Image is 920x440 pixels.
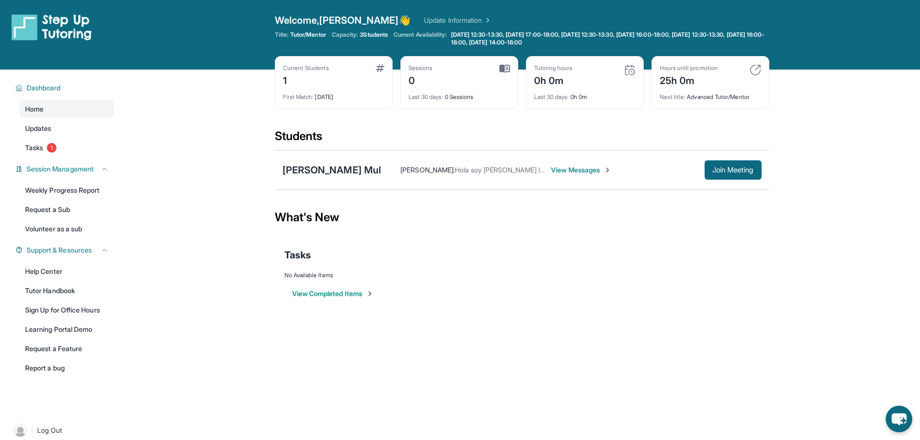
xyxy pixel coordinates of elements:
[292,289,374,298] button: View Completed Items
[23,245,108,255] button: Support & Resources
[19,120,114,137] a: Updates
[12,14,92,41] img: logo
[27,245,92,255] span: Support & Resources
[284,271,760,279] div: No Available Items
[455,166,628,174] span: Hola soy [PERSON_NAME] la mamá de [PERSON_NAME]
[660,64,718,72] div: Hours until promotion
[400,166,455,174] span: [PERSON_NAME] :
[534,72,573,87] div: 0h 0m
[47,143,57,153] span: 1
[27,83,61,93] span: Dashboard
[750,64,761,76] img: card
[394,31,447,46] span: Current Availability:
[534,64,573,72] div: Tutoring hours
[290,31,326,39] span: Tutor/Mentor
[360,31,388,39] span: 3 Students
[451,31,767,46] span: [DATE] 12:30-13:30, [DATE] 17:00-18:00, [DATE] 12:30-13:30, [DATE] 16:00-18:00, [DATE] 12:30-13:3...
[283,72,329,87] div: 1
[449,31,769,46] a: [DATE] 12:30-13:30, [DATE] 17:00-18:00, [DATE] 12:30-13:30, [DATE] 16:00-18:00, [DATE] 12:30-13:3...
[409,93,443,100] span: Last 30 days :
[604,166,611,174] img: Chevron-Right
[332,31,358,39] span: Capacity:
[660,87,761,101] div: Advanced Tutor/Mentor
[37,426,62,435] span: Log Out
[19,263,114,280] a: Help Center
[705,160,762,180] button: Join Meeting
[275,31,288,39] span: Title:
[712,167,754,173] span: Join Meeting
[551,165,611,175] span: View Messages
[886,406,912,432] button: chat-button
[19,301,114,319] a: Sign Up for Office Hours
[19,220,114,238] a: Volunteer as a sub
[25,104,43,114] span: Home
[19,139,114,156] a: Tasks1
[275,14,411,27] span: Welcome, [PERSON_NAME] 👋
[409,64,433,72] div: Sessions
[19,182,114,199] a: Weekly Progress Report
[660,72,718,87] div: 25h 0m
[25,124,52,133] span: Updates
[19,282,114,299] a: Tutor Handbook
[424,15,492,25] a: Update Information
[376,64,384,72] img: card
[275,196,769,239] div: What's New
[660,93,686,100] span: Next title :
[14,424,27,437] img: user-img
[27,164,94,174] span: Session Management
[19,321,114,338] a: Learning Portal Demo
[23,164,108,174] button: Session Management
[499,64,510,73] img: card
[31,425,33,436] span: |
[19,100,114,118] a: Home
[283,93,314,100] span: First Match :
[283,163,382,177] div: [PERSON_NAME] Mul
[283,64,329,72] div: Current Students
[284,248,311,262] span: Tasks
[25,143,43,153] span: Tasks
[409,87,510,101] div: 0 Sessions
[19,201,114,218] a: Request a Sub
[19,340,114,357] a: Request a Feature
[534,87,636,101] div: 0h 0m
[275,128,769,150] div: Students
[534,93,569,100] span: Last 30 days :
[624,64,636,76] img: card
[23,83,108,93] button: Dashboard
[283,87,384,101] div: [DATE]
[409,72,433,87] div: 0
[19,359,114,377] a: Report a bug
[482,15,492,25] img: Chevron Right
